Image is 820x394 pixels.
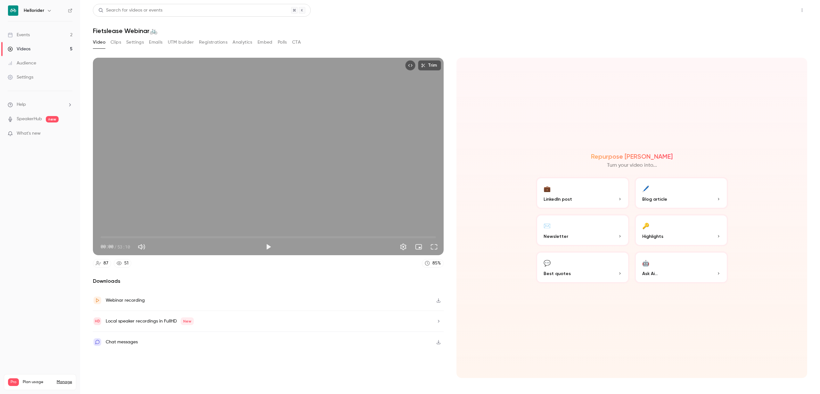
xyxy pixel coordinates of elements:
button: 🖊️Blog article [635,177,728,209]
span: Highlights [642,233,663,240]
h2: Repurpose [PERSON_NAME] [591,153,673,160]
button: ✉️Newsletter [536,214,629,246]
li: help-dropdown-opener [8,101,72,108]
button: Analytics [233,37,252,47]
div: Chat messages [106,338,138,346]
div: 00:00 [101,243,130,250]
button: 💬Best quotes [536,251,629,283]
div: Local speaker recordings in FullHD [106,317,194,325]
button: Full screen [428,240,440,253]
span: 53:10 [117,243,130,250]
button: Turn on miniplayer [412,240,425,253]
div: 🖊️ [642,183,649,193]
div: 💬 [544,258,551,268]
div: Videos [8,46,30,52]
button: Embed video [405,60,415,71]
button: UTM builder [168,37,194,47]
p: Turn your video into... [607,162,657,169]
a: Manage [57,380,72,385]
h6: Hellorider [24,7,44,14]
a: 85% [422,259,444,268]
button: CTA [292,37,301,47]
h2: Downloads [93,277,444,285]
button: Settings [126,37,144,47]
button: Video [93,37,105,47]
button: 🔑Highlights [635,214,728,246]
button: Registrations [199,37,227,47]
span: Blog article [642,196,667,203]
div: Search for videos or events [98,7,162,14]
span: LinkedIn post [544,196,572,203]
span: 00:00 [101,243,113,250]
div: Events [8,32,30,38]
button: 💼LinkedIn post [536,177,629,209]
a: SpeakerHub [17,116,42,122]
button: Settings [397,240,410,253]
span: Help [17,101,26,108]
span: New [181,317,194,325]
span: What's new [17,130,41,137]
div: 51 [124,260,128,267]
button: Polls [278,37,287,47]
button: Embed [258,37,273,47]
button: 🤖Ask Ai... [635,251,728,283]
button: Mute [135,240,148,253]
span: new [46,116,59,122]
span: Ask Ai... [642,270,658,277]
a: 87 [93,259,111,268]
div: 🤖 [642,258,649,268]
div: ✉️ [544,221,551,231]
button: Top Bar Actions [797,5,807,15]
div: 🔑 [642,221,649,231]
div: Audience [8,60,36,66]
button: Emails [149,37,162,47]
button: Trim [418,60,441,71]
button: Share [767,4,792,17]
img: Hellorider [8,5,18,16]
div: 85 % [432,260,441,267]
button: Play [262,240,275,253]
h1: Fietslease Webinar🚲 [93,27,807,35]
button: Clips [111,37,121,47]
span: Best quotes [544,270,571,277]
a: 51 [114,259,131,268]
div: Webinar recording [106,297,145,304]
div: Settings [8,74,33,80]
div: 87 [103,260,108,267]
span: Plan usage [23,380,53,385]
span: / [114,243,117,250]
span: Pro [8,378,19,386]
span: Newsletter [544,233,568,240]
div: 💼 [544,183,551,193]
